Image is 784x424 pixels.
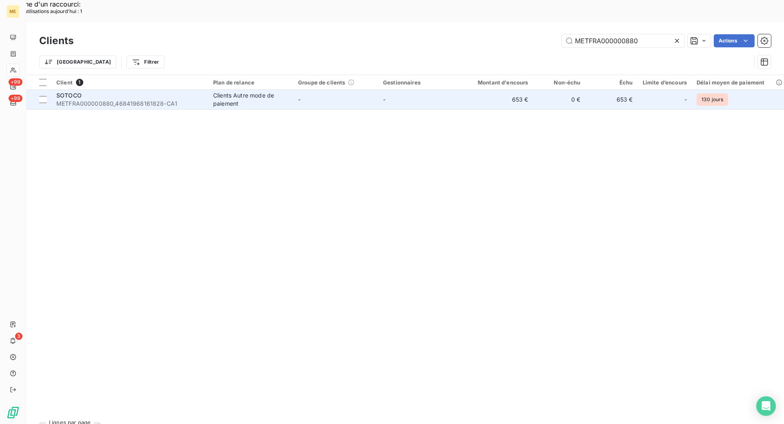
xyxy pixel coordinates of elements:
span: - [298,96,301,103]
span: +99 [9,78,22,86]
span: 3 [15,333,22,340]
div: Montant d'encours [468,79,528,86]
span: - [684,95,687,104]
span: 1 [76,79,83,86]
div: Gestionnaires [383,79,458,86]
img: Logo LeanPay [7,406,20,419]
td: 653 € [586,90,638,109]
h3: Clients [39,33,73,48]
input: Rechercher [562,34,684,47]
span: METFRA000000880_46841968161828-CA1 [56,100,203,108]
span: 130 jours [697,93,728,106]
div: Non-échu [538,79,581,86]
button: [GEOGRAPHIC_DATA] [39,55,116,69]
div: Open Intercom Messenger [756,396,776,416]
span: Groupe de clients [298,79,345,86]
span: - [383,96,385,103]
div: Limite d’encours [643,79,687,86]
td: 653 € [463,90,533,109]
span: SOTOCO [56,92,82,99]
div: Clients Autre mode de paiement [213,91,288,108]
span: Client [56,79,73,86]
div: Échu [590,79,633,86]
button: Filtrer [127,55,164,69]
td: 0 € [533,90,586,109]
button: Actions [714,34,755,47]
div: Délai moyen de paiement [697,79,784,86]
span: +99 [9,95,22,102]
div: Plan de relance [213,79,288,86]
